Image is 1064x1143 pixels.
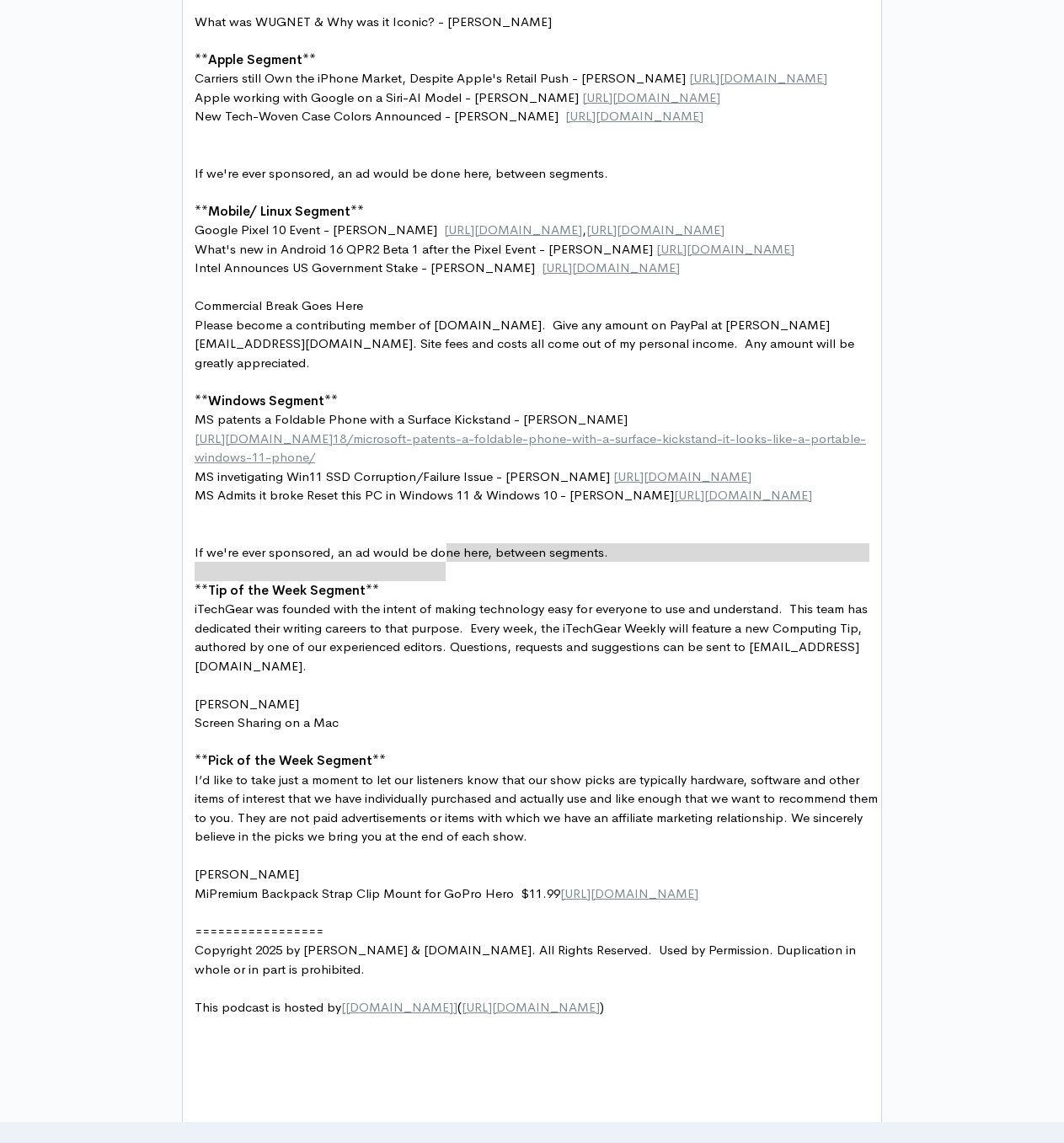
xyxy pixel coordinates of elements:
[208,582,366,598] span: Tip of the Week Segment
[444,222,582,238] span: [URL][DOMAIN_NAME]
[195,241,794,257] span: What's new in Android 16 QPR2 Beta 1 after the Pixel Event - [PERSON_NAME]
[195,866,299,882] span: [PERSON_NAME]
[208,752,372,768] span: Pick of the Week Segment
[689,70,827,86] span: [URL][DOMAIN_NAME]
[560,885,698,901] span: [URL][DOMAIN_NAME]
[208,51,302,67] span: Apple Segment
[208,393,324,409] span: Windows Segment
[613,468,751,484] span: [URL][DOMAIN_NAME]
[195,297,363,313] span: Commercial Break Goes Here
[195,317,858,371] span: Please become a contributing member of [DOMAIN_NAME]. Give any amount on PayPal at [PERSON_NAME][...
[195,601,871,674] span: iTechGear was founded with the intent of making technology easy for everyone to use and understan...
[341,999,345,1015] span: [
[195,696,299,712] span: [PERSON_NAME]
[195,714,339,730] span: Screen Sharing on a Mac
[195,772,881,845] span: I’d like to take just a moment to let our listeners know that our show picks are typically hardwa...
[195,999,611,1015] span: This podcast is hosted by ( )
[565,108,703,124] span: [URL][DOMAIN_NAME]
[195,108,703,124] span: New Tech-Woven Case Colors Announced - [PERSON_NAME]
[345,999,453,1015] span: [DOMAIN_NAME]
[195,13,552,29] span: What was WUGNET & Why was it Iconic? - [PERSON_NAME]
[195,89,720,105] span: Apple working with Google on a Siri-AI Model - [PERSON_NAME]
[195,487,812,503] span: MS Admits it broke Reset this PC in Windows 11 & Windows 10 - [PERSON_NAME]
[582,89,720,105] span: [URL][DOMAIN_NAME]
[195,430,866,466] span: 18/microsoft-patents-a-foldable-phone-with-a-surface-kickstand-it-looks-like-a-portable-windows-1...
[195,222,724,238] span: Google Pixel 10 Event - [PERSON_NAME] ,
[462,999,600,1015] span: [URL][DOMAIN_NAME]
[208,203,350,219] span: Mobile/ Linux Segment
[195,544,608,560] span: If we're ever sponsored, an ad would be done here, between segments.
[195,70,827,86] span: Carriers still Own the iPhone Market, Despite Apple's Retail Push - [PERSON_NAME]
[195,259,680,275] span: Intel Announces US Government Stake - [PERSON_NAME]
[586,222,724,238] span: [URL][DOMAIN_NAME]
[195,430,333,446] span: [URL][DOMAIN_NAME]
[195,468,751,484] span: MS invetigating Win11 SSD Corruption/Failure Issue - [PERSON_NAME]
[195,165,608,181] span: If we're ever sponsored, an ad would be done here, between segments.
[542,259,680,275] span: [URL][DOMAIN_NAME]
[195,942,859,977] span: Copyright 2025 by [PERSON_NAME] & [DOMAIN_NAME]. All Rights Reserved. Used by Permission. Duplica...
[195,411,628,427] span: MS patents a Foldable Phone with a Surface Kickstand - [PERSON_NAME]
[195,885,698,901] span: MiPremium Backpack Strap Clip Mount for GoPro Hero $11.99
[453,999,457,1015] span: ]
[674,487,812,503] span: [URL][DOMAIN_NAME]
[656,241,794,257] span: [URL][DOMAIN_NAME]
[195,923,323,939] span: =================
